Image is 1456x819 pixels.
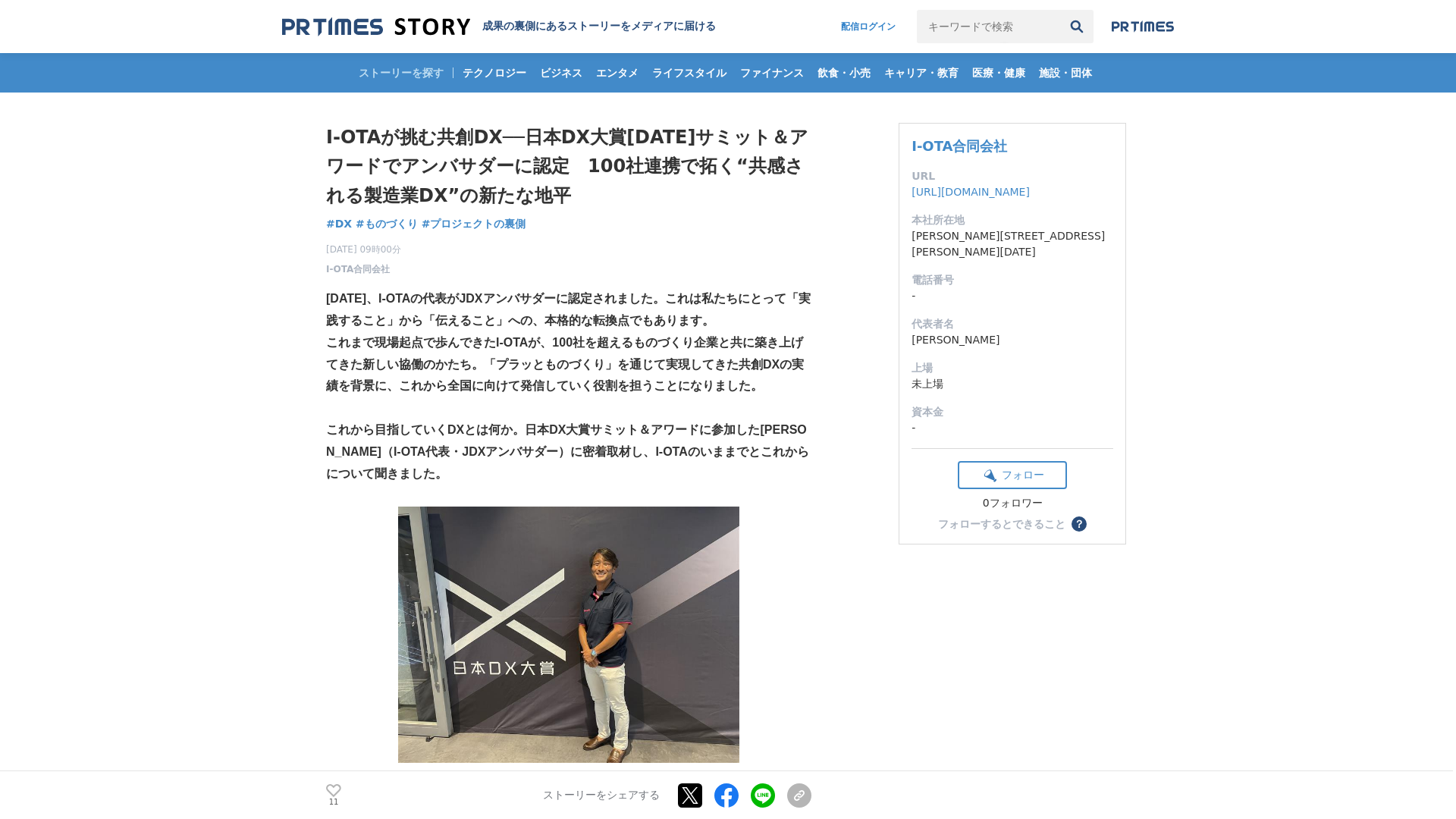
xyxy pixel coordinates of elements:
[958,497,1067,510] div: 0フォロワー
[534,66,588,80] span: ビジネス
[282,17,470,37] img: 成果の裏側にあるストーリーをメディアに届ける
[356,217,418,231] span: #ものづくり
[912,332,1113,348] dd: [PERSON_NAME]
[811,53,877,93] a: 飲食・小売
[912,186,1030,198] a: [URL][DOMAIN_NAME]
[1072,516,1087,532] button: ？
[543,789,660,802] p: ストーリーをシェアする
[912,360,1113,376] dt: 上場
[912,404,1113,420] dt: 資本金
[356,216,418,232] a: #ものづくり
[326,292,811,327] strong: [DATE]、I-OTAの代表がJDXアンバサダーに認定されました。これは私たちにとって「実践すること」から「伝えること」への、本格的な転換点でもあります。
[912,288,1113,304] dd: -
[326,423,809,480] strong: これから目指していくDXとは何か。日本DX大賞サミット＆アワードに参加した[PERSON_NAME]（I-OTA代表・JDXアンバサダー）に密着取材し、I-OTAのいままでとこれからについて聞き...
[398,507,739,763] img: thumbnail_67466700-83b5-11f0-ad79-c999cfcf5fa9.jpg
[912,212,1113,228] dt: 本社所在地
[1074,519,1084,529] span: ？
[1033,53,1098,93] a: 施設・団体
[457,53,532,93] a: テクノロジー
[1112,20,1174,33] img: prtimes
[734,53,810,93] a: ファイナンス
[282,17,716,37] a: 成果の裏側にあるストーリーをメディアに届ける 成果の裏側にあるストーリーをメディアに届ける
[912,168,1113,184] dt: URL
[878,53,965,93] a: キャリア・教育
[326,799,341,806] p: 11
[938,519,1065,529] div: フォローするとできること
[326,336,804,393] strong: これまで現場起点で歩んできたI-OTAが、100社を超えるものづくり企業と共に築き上げてきた新しい協働のかたち。「プラッとものづくり」を通じて実現してきた共創DXの実績を背景に、これから全国に向...
[912,228,1113,260] dd: [PERSON_NAME][STREET_ADDRESS][PERSON_NAME][DATE]
[590,53,645,93] a: エンタメ
[826,10,911,43] a: 配信ログイン
[326,216,352,232] a: #DX
[422,216,526,232] a: #プロジェクトの裏側
[646,66,733,80] span: ライフスタイル
[912,316,1113,332] dt: 代表者名
[646,53,733,93] a: ライフスタイル
[1033,66,1098,80] span: 施設・団体
[482,20,716,33] h2: 成果の裏側にあるストーリーをメディアに届ける
[917,10,1060,43] input: キーワードで検索
[422,217,526,231] span: #プロジェクトの裏側
[326,262,390,276] a: I-OTA合同会社
[958,461,1067,489] button: フォロー
[878,66,965,80] span: キャリア・教育
[912,420,1113,436] dd: -
[912,272,1113,288] dt: 電話番号
[326,243,401,256] span: [DATE] 09時00分
[966,66,1031,80] span: 医療・健康
[734,66,810,80] span: ファイナンス
[811,66,877,80] span: 飲食・小売
[912,138,1007,154] a: I-OTA合同会社
[590,66,645,80] span: エンタメ
[1060,10,1094,43] button: 検索
[534,53,588,93] a: ビジネス
[326,123,811,210] h1: I-OTAが挑む共創DX──日本DX大賞[DATE]サミット＆アワードでアンバサダーに認定 100社連携で拓く“共感される製造業DX”の新たな地平
[457,66,532,80] span: テクノロジー
[966,53,1031,93] a: 医療・健康
[326,217,352,231] span: #DX
[912,376,1113,392] dd: 未上場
